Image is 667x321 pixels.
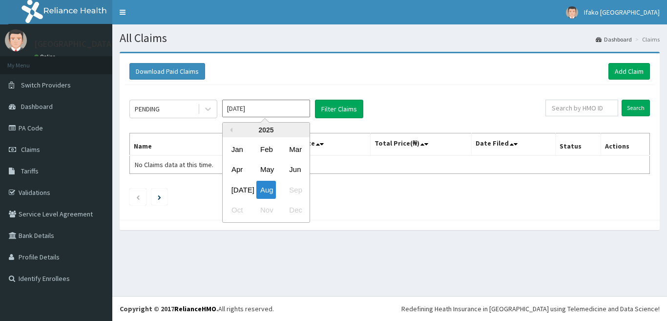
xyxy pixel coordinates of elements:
input: Search [622,100,650,116]
th: Name [130,133,261,156]
a: Next page [158,193,161,201]
div: Choose April 2025 [228,161,247,179]
div: month 2025-08 [223,139,310,220]
th: Total Price(₦) [370,133,472,156]
button: Download Paid Claims [129,63,205,80]
div: PENDING [135,104,160,114]
span: Dashboard [21,102,53,111]
div: Redefining Heath Insurance in [GEOGRAPHIC_DATA] using Telemedicine and Data Science! [401,304,660,314]
a: Add Claim [608,63,650,80]
a: Online [34,53,58,60]
span: Ifako [GEOGRAPHIC_DATA] [584,8,660,17]
div: Choose February 2025 [256,140,276,158]
th: Date Filed [472,133,556,156]
input: Search by HMO ID [545,100,618,116]
img: User Image [5,29,27,51]
span: Claims [21,145,40,154]
footer: All rights reserved. [112,296,667,321]
button: Filter Claims [315,100,363,118]
span: No Claims data at this time. [135,160,213,169]
input: Select Month and Year [222,100,310,117]
div: Choose March 2025 [285,140,305,158]
div: 2025 [223,123,310,137]
img: User Image [566,6,578,19]
a: Previous page [136,193,140,201]
span: Switch Providers [21,81,71,89]
div: Choose July 2025 [228,181,247,199]
div: Choose May 2025 [256,161,276,179]
strong: Copyright © 2017 . [120,304,218,313]
a: RelianceHMO [174,304,216,313]
a: Dashboard [596,35,632,43]
p: [GEOGRAPHIC_DATA] [34,40,115,48]
th: Status [556,133,601,156]
div: Choose January 2025 [228,140,247,158]
li: Claims [633,35,660,43]
button: Previous Year [228,128,232,132]
span: Tariffs [21,167,39,175]
th: Actions [601,133,649,156]
div: Choose June 2025 [285,161,305,179]
div: Choose August 2025 [256,181,276,199]
h1: All Claims [120,32,660,44]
